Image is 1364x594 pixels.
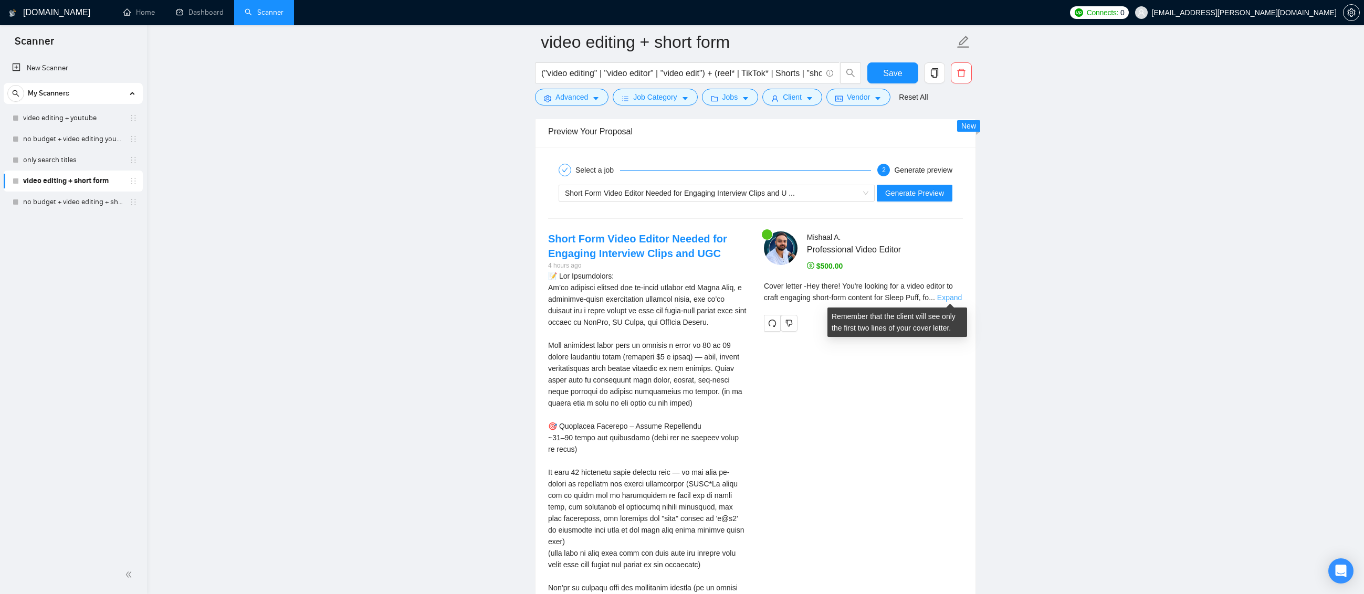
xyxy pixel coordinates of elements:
[6,34,62,56] span: Scanner
[541,29,954,55] input: Scanner name...
[826,70,833,77] span: info-circle
[826,89,890,105] button: idcardVendorcaret-down
[722,91,738,103] span: Jobs
[9,5,16,22] img: logo
[899,91,928,103] a: Reset All
[544,94,551,102] span: setting
[924,62,945,83] button: copy
[1328,558,1353,584] div: Open Intercom Messenger
[764,280,963,303] div: Remember that the client will see only the first two lines of your cover letter.
[882,166,886,174] span: 2
[847,91,870,103] span: Vendor
[711,94,718,102] span: folder
[129,156,138,164] span: holder
[961,122,976,130] span: New
[929,293,935,302] span: ...
[925,68,945,78] span: copy
[633,91,677,103] span: Job Category
[541,67,822,80] input: Search Freelance Jobs...
[23,150,123,171] a: only search titles
[4,83,143,213] li: My Scanners
[535,89,608,105] button: settingAdvancedcaret-down
[622,94,629,102] span: bars
[129,198,138,206] span: holder
[129,177,138,185] span: holder
[7,85,24,102] button: search
[23,171,123,192] a: video editing + short form
[781,315,798,332] button: dislike
[565,189,795,197] span: Short Form Video Editor Needed for Engaging Interview Clips and U ...
[562,167,568,173] span: check
[129,135,138,143] span: holder
[807,233,841,241] span: Mishaal A .
[4,58,143,79] li: New Scanner
[548,233,727,259] a: Short Form Video Editor Needed for Engaging Interview Clips and UGC
[885,187,944,199] span: Generate Preview
[764,315,781,332] button: redo
[575,164,620,176] div: Select a job
[937,293,962,302] a: Expand
[827,307,967,337] div: Remember that the client will see only the first two lines of your cover letter.
[785,319,793,327] span: dislike
[874,94,882,102] span: caret-down
[841,68,861,78] span: search
[1343,4,1360,21] button: setting
[23,108,123,129] a: video editing + youtube
[867,62,918,83] button: Save
[951,68,971,78] span: delete
[23,192,123,213] a: no budget + video editing + short form
[592,94,600,102] span: caret-down
[123,8,155,17] a: homeHome
[702,89,759,105] button: folderJobscaret-down
[764,319,780,327] span: redo
[548,116,963,146] div: Preview Your Proposal
[681,94,689,102] span: caret-down
[806,94,813,102] span: caret-down
[807,262,843,270] span: $500.00
[28,83,69,104] span: My Scanners
[840,62,861,83] button: search
[877,185,952,201] button: Generate Preview
[1343,8,1360,17] a: setting
[129,114,138,122] span: holder
[783,91,802,103] span: Client
[613,89,697,105] button: barsJob Categorycaret-down
[764,231,798,265] img: c15yXXaM24JUd1PlZPokjuCBadvN3tGxXddGqe60gHCIlSuy7liouroaVgckRW4Ghk
[1344,8,1359,17] span: setting
[555,91,588,103] span: Advanced
[771,94,779,102] span: user
[957,35,970,49] span: edit
[762,89,822,105] button: userClientcaret-down
[835,94,843,102] span: idcard
[951,62,972,83] button: delete
[883,67,902,80] span: Save
[894,164,952,176] div: Generate preview
[764,282,953,302] span: Cover letter - Hey there! You're looking for a video editor to craft engaging short-form content ...
[1120,7,1125,18] span: 0
[23,129,123,150] a: no budget + video editing youtube
[742,94,749,102] span: caret-down
[125,569,135,580] span: double-left
[245,8,284,17] a: searchScanner
[807,243,932,256] span: Professional Video Editor
[12,58,134,79] a: New Scanner
[8,90,24,97] span: search
[1087,7,1118,18] span: Connects:
[176,8,224,17] a: dashboardDashboard
[548,261,747,271] div: 4 hours ago
[1075,8,1083,17] img: upwork-logo.png
[1138,9,1145,16] span: user
[807,262,814,269] span: dollar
